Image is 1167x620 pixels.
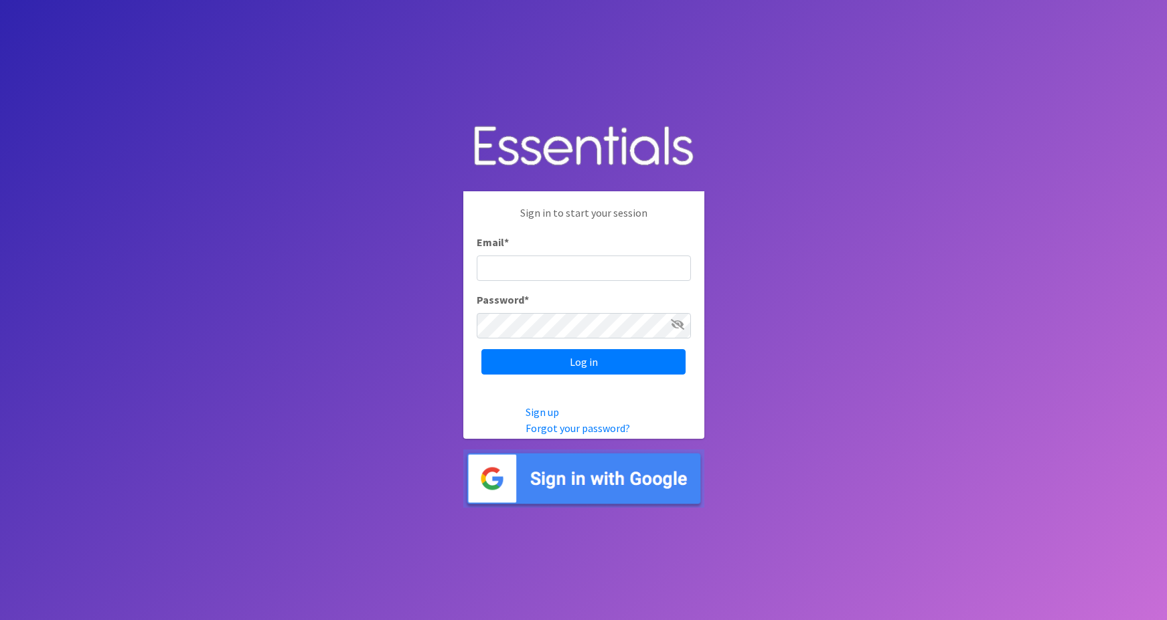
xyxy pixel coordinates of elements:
[481,349,686,375] input: Log in
[526,405,559,419] a: Sign up
[526,421,630,435] a: Forgot your password?
[524,293,529,306] abbr: required
[477,205,691,234] p: Sign in to start your session
[477,292,529,308] label: Password
[504,235,509,249] abbr: required
[463,112,704,181] img: Human Essentials
[463,449,704,508] img: Sign in with Google
[477,234,509,250] label: Email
